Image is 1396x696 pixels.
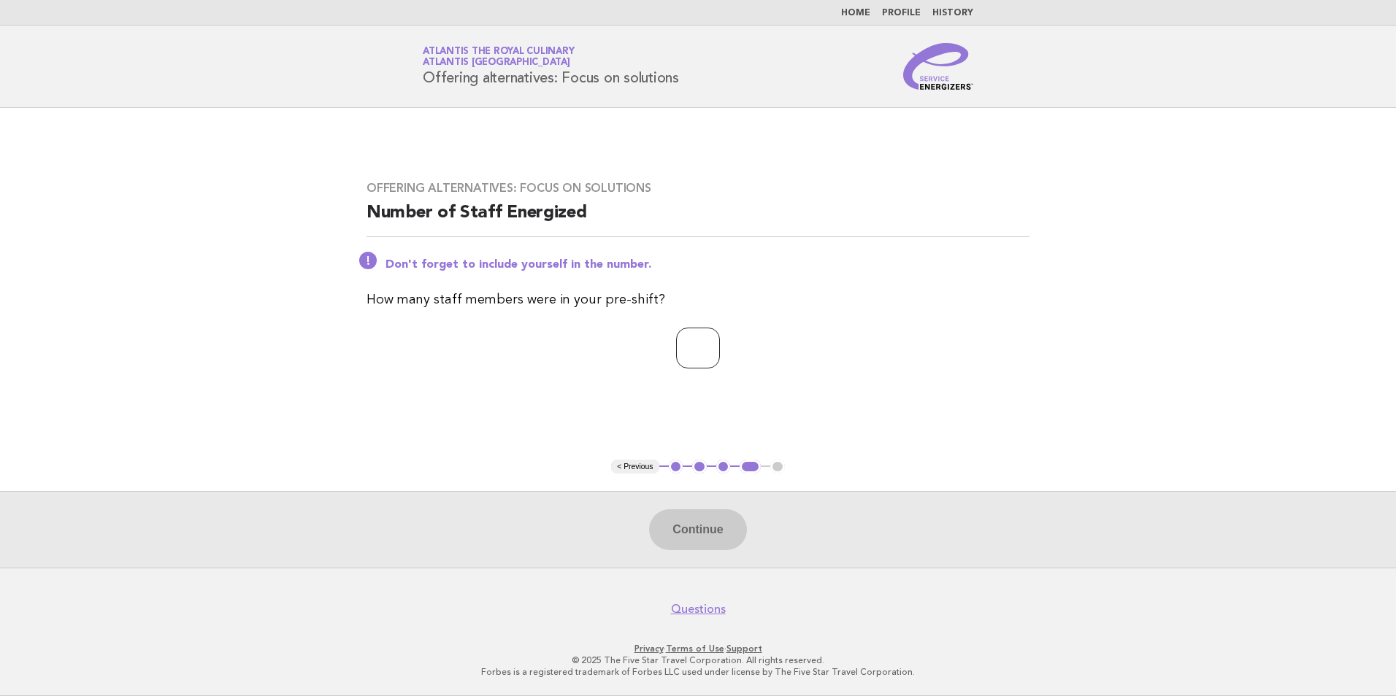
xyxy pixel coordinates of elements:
[669,460,683,474] button: 1
[423,47,679,85] h1: Offering alternatives: Focus on solutions
[386,258,1029,272] p: Don't forget to include yourself in the number.
[634,643,664,654] a: Privacy
[740,460,761,474] button: 4
[251,654,1145,666] p: © 2025 The Five Star Travel Corporation. All rights reserved.
[423,47,574,67] a: Atlantis the Royal CulinaryAtlantis [GEOGRAPHIC_DATA]
[423,58,570,68] span: Atlantis [GEOGRAPHIC_DATA]
[841,9,870,18] a: Home
[367,201,1029,237] h2: Number of Staff Energized
[666,643,724,654] a: Terms of Use
[903,43,973,90] img: Service Energizers
[882,9,921,18] a: Profile
[251,643,1145,654] p: · ·
[611,460,659,474] button: < Previous
[251,666,1145,678] p: Forbes is a registered trademark of Forbes LLC used under license by The Five Star Travel Corpora...
[692,460,707,474] button: 2
[726,643,762,654] a: Support
[716,460,731,474] button: 3
[367,181,1029,196] h3: Offering alternatives: Focus on solutions
[367,290,1029,310] p: How many staff members were in your pre-shift?
[932,9,973,18] a: History
[671,602,726,616] a: Questions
